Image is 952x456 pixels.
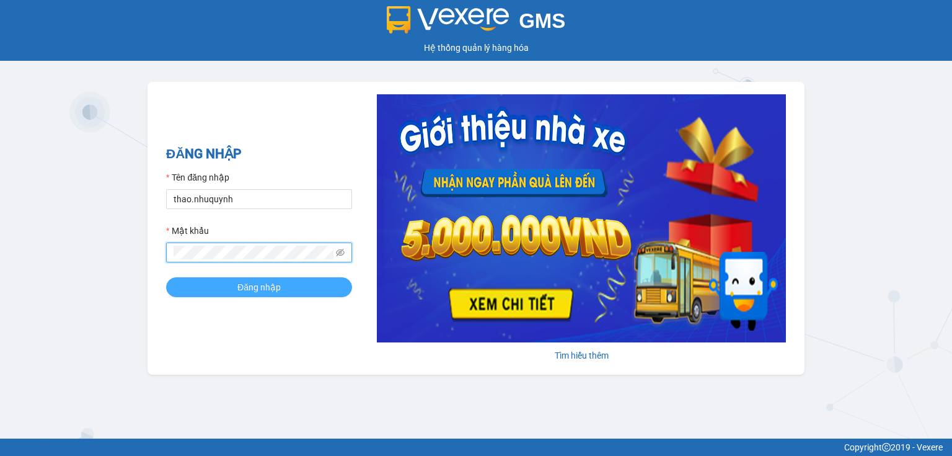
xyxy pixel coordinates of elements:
span: eye-invisible [336,248,345,257]
h2: ĐĂNG NHẬP [166,144,352,164]
span: Đăng nhập [237,280,281,294]
input: Mật khẩu [174,246,333,259]
div: Tìm hiểu thêm [377,349,786,362]
img: banner-0 [377,94,786,342]
span: GMS [519,9,565,32]
span: copyright [882,443,891,452]
label: Mật khẩu [166,224,209,238]
a: GMS [387,19,566,29]
img: logo 2 [387,6,509,34]
div: Copyright 2019 - Vexere [9,440,943,454]
input: Tên đăng nhập [166,189,352,209]
button: Đăng nhập [166,277,352,297]
label: Tên đăng nhập [166,171,229,184]
div: Hệ thống quản lý hàng hóa [3,41,949,55]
